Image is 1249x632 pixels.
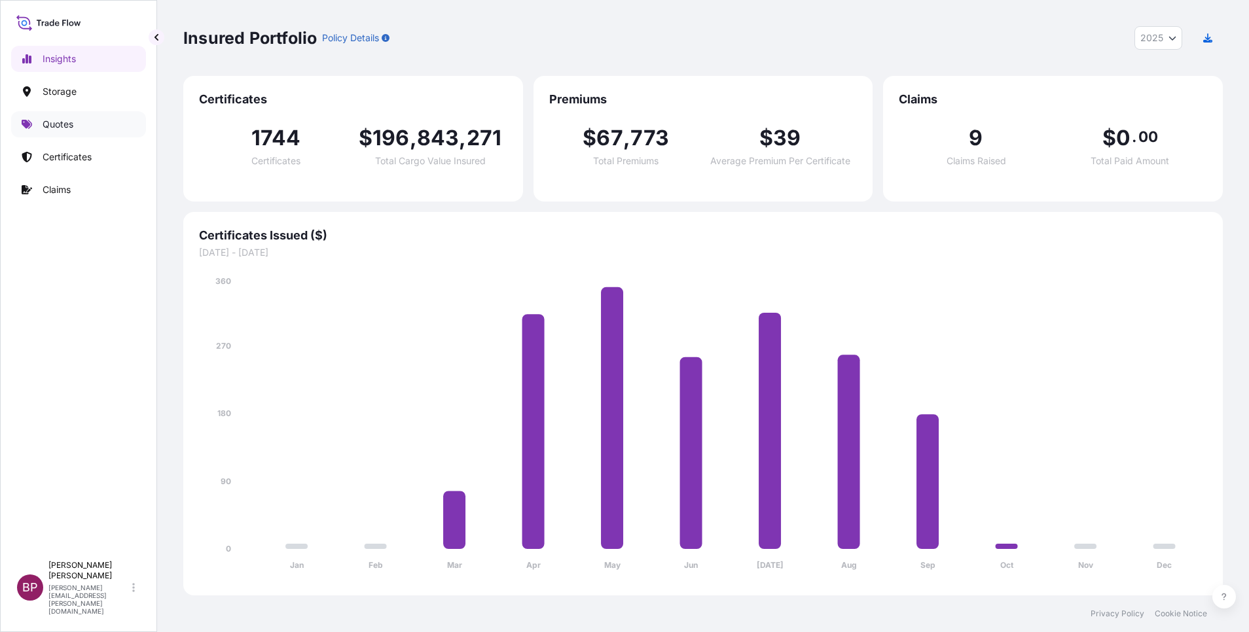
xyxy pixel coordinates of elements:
a: Claims [11,177,146,203]
span: 67 [596,128,623,149]
span: , [623,128,630,149]
span: Claims Raised [947,156,1006,166]
tspan: Jun [684,560,698,570]
tspan: 270 [216,341,231,351]
span: $ [1102,128,1116,149]
a: Insights [11,46,146,72]
span: Average Premium Per Certificate [710,156,850,166]
span: $ [359,128,372,149]
tspan: Mar [447,560,462,570]
p: Policy Details [322,31,379,44]
p: Insights [43,52,76,65]
tspan: Apr [526,560,541,570]
span: Certificates Issued ($) [199,228,1207,243]
a: Privacy Policy [1091,608,1144,619]
p: Claims [43,183,71,196]
span: BP [22,581,38,594]
tspan: 0 [226,544,231,553]
span: 0 [1116,128,1131,149]
span: 773 [630,128,670,149]
p: Quotes [43,118,73,131]
span: 9 [969,128,983,149]
tspan: Dec [1157,560,1172,570]
tspan: 360 [215,276,231,286]
tspan: Aug [841,560,857,570]
span: 2025 [1140,31,1163,44]
span: Certificates [199,92,507,107]
span: $ [583,128,596,149]
span: . [1132,132,1136,142]
tspan: Feb [369,560,383,570]
tspan: Jan [290,560,304,570]
span: [DATE] - [DATE] [199,246,1207,259]
tspan: Sep [920,560,935,570]
tspan: Nov [1078,560,1094,570]
tspan: 180 [217,408,231,418]
span: 843 [417,128,460,149]
span: 39 [773,128,801,149]
span: Premiums [549,92,858,107]
a: Quotes [11,111,146,137]
a: Cookie Notice [1155,608,1207,619]
span: Certificates [251,156,300,166]
tspan: May [604,560,621,570]
a: Storage [11,79,146,105]
span: Total Paid Amount [1091,156,1169,166]
p: [PERSON_NAME][EMAIL_ADDRESS][PERSON_NAME][DOMAIN_NAME] [48,584,130,615]
p: Certificates [43,150,92,164]
tspan: [DATE] [757,560,784,570]
span: 1744 [251,128,301,149]
span: , [459,128,466,149]
span: 196 [372,128,410,149]
span: Total Cargo Value Insured [375,156,486,166]
span: 00 [1138,132,1158,142]
span: $ [759,128,773,149]
a: Certificates [11,144,146,170]
button: Year Selector [1134,26,1182,50]
span: Total Premiums [593,156,659,166]
p: Insured Portfolio [183,27,317,48]
tspan: Oct [1000,560,1014,570]
p: Storage [43,85,77,98]
span: , [410,128,417,149]
span: 271 [467,128,502,149]
span: Claims [899,92,1207,107]
p: [PERSON_NAME] [PERSON_NAME] [48,560,130,581]
tspan: 90 [221,476,231,486]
